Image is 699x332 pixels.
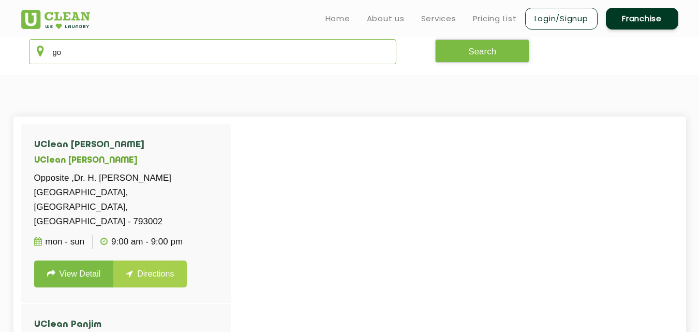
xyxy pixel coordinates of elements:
input: Enter city/area/pin Code [29,39,397,64]
a: Login/Signup [525,8,598,30]
a: Pricing List [473,12,517,25]
a: Directions [113,261,187,287]
button: Search [435,39,529,63]
h5: UClean [PERSON_NAME] [34,156,218,166]
h4: UClean Panjim [34,320,218,330]
a: View Detail [34,261,114,287]
a: Franchise [606,8,678,30]
a: About us [367,12,405,25]
p: 9:00 AM - 9:00 PM [100,235,183,249]
p: Mon - Sun [34,235,85,249]
img: UClean Laundry and Dry Cleaning [21,10,90,29]
p: Opposite ,Dr. H. [PERSON_NAME][GEOGRAPHIC_DATA], [GEOGRAPHIC_DATA], [GEOGRAPHIC_DATA] - 793002 [34,171,218,229]
a: Home [325,12,350,25]
a: Services [421,12,456,25]
h4: UClean [PERSON_NAME] [34,140,218,150]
